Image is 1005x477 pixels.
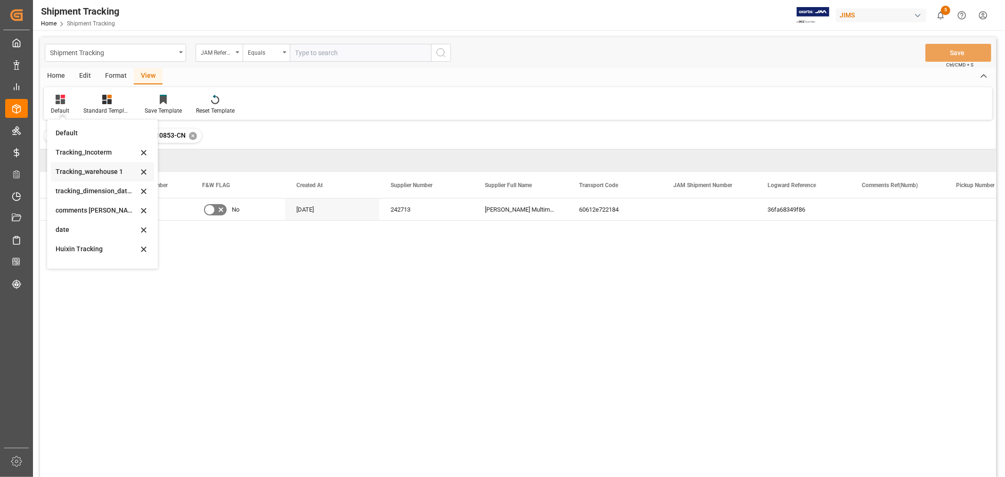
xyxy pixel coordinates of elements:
span: Ctrl/CMD + S [946,61,973,68]
div: [PERSON_NAME]'s tracking_2 [56,263,138,273]
span: Supplier Full Name [485,182,532,189]
span: JAM Shipment Number [673,182,732,189]
div: ✕ [189,132,197,140]
span: Logward Reference [768,182,816,189]
div: Save Template [145,107,182,115]
div: Shipment Tracking [41,4,119,18]
div: Tracking_warehouse 1 [56,167,138,177]
span: No [232,199,239,221]
input: Type to search [290,44,431,62]
button: open menu [196,44,243,62]
div: Reset Template [196,107,235,115]
div: Equals [248,46,280,57]
button: JIMS [836,6,930,24]
div: Default [51,107,69,115]
div: Format [98,68,134,84]
div: date [56,225,138,235]
div: Edit [72,68,98,84]
div: View [134,68,163,84]
div: [DATE] [285,198,379,220]
div: JAM Reference Number [201,46,233,57]
div: Home [40,68,72,84]
span: Comments Ref(Numb) [862,182,918,189]
button: show 5 new notifications [930,5,951,26]
div: 60612e722184 [568,198,662,220]
div: 36fa68349f86 [756,198,850,220]
button: open menu [45,44,186,62]
div: tracking_dimension_date_3 [56,186,138,196]
button: Save [925,44,991,62]
div: Standard Templates [83,107,131,115]
span: 77-10853-CN [146,132,186,139]
div: Shipment Tracking [50,46,176,58]
a: Home [41,20,57,27]
div: [PERSON_NAME] Multimedia [GEOGRAPHIC_DATA] [474,198,568,220]
div: JIMS [836,8,926,22]
button: open menu [243,44,290,62]
span: Created At [296,182,323,189]
div: Default [56,128,138,138]
div: Tracking_Incoterm [56,148,138,157]
button: search button [431,44,451,62]
div: Press SPACE to select this row. [40,198,97,221]
div: Huixin Tracking [56,244,138,254]
button: Help Center [951,5,972,26]
span: Pickup Number [956,182,995,189]
div: comments [PERSON_NAME] and exception [56,206,138,215]
div: 242713 [379,198,474,220]
span: F&W FLAG [202,182,230,189]
span: 5 [941,6,950,15]
span: Transport Code [579,182,618,189]
span: Supplier Number [391,182,433,189]
img: Exertis%20JAM%20-%20Email%20Logo.jpg_1722504956.jpg [797,7,829,24]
